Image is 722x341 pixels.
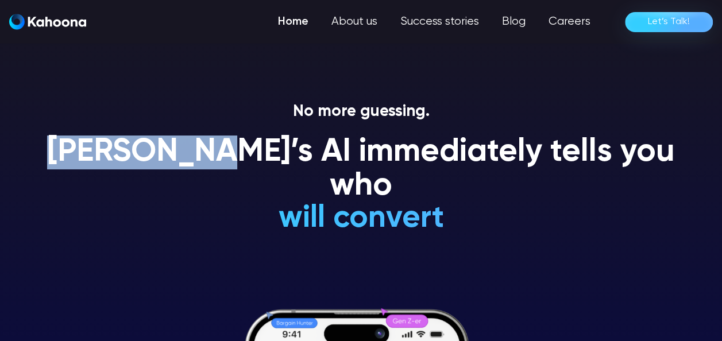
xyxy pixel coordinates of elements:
a: Careers [537,10,602,33]
g: Bargain Hunter [277,321,313,326]
a: Blog [491,10,537,33]
g: Gen Z-er [393,318,422,323]
a: Success stories [389,10,491,33]
div: Let’s Talk! [648,13,690,31]
a: About us [320,10,389,33]
a: home [9,14,86,30]
h1: [PERSON_NAME]’s AI immediately tells you who [36,135,686,204]
a: Home [267,10,320,33]
p: No more guessing. [36,102,686,122]
a: Let’s Talk! [625,12,713,32]
img: Kahoona logo white [9,14,86,30]
h1: will convert [192,201,530,235]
